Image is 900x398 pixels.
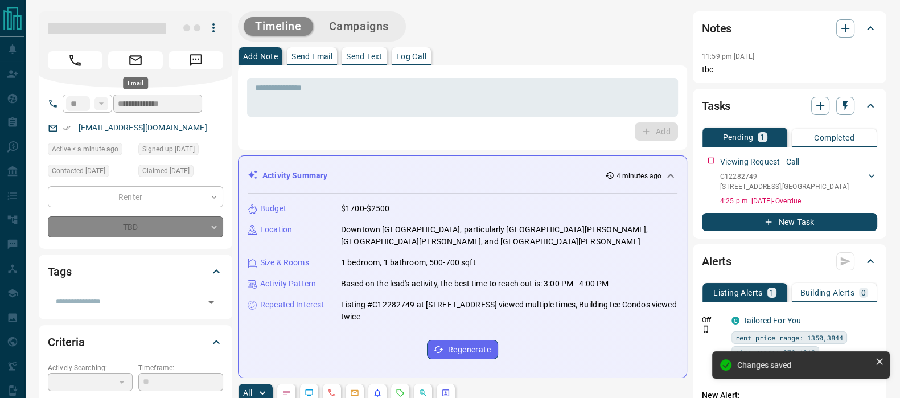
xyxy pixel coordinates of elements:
[52,165,105,177] span: Contacted [DATE]
[79,123,207,132] a: [EMAIL_ADDRESS][DOMAIN_NAME]
[48,216,223,237] div: TBD
[702,92,877,120] div: Tasks
[720,169,877,194] div: C12282749[STREET_ADDRESS],[GEOGRAPHIC_DATA]
[770,289,774,297] p: 1
[260,203,286,215] p: Budget
[743,316,801,325] a: Tailored For You
[814,134,854,142] p: Completed
[418,388,428,397] svg: Opportunities
[735,347,815,358] span: size range: 278,1210
[702,19,731,38] h2: Notes
[702,64,877,76] p: tbc
[341,257,476,269] p: 1 bedroom, 1 bathroom, 500-700 sqft
[341,203,389,215] p: $1700-$2500
[702,252,731,270] h2: Alerts
[427,340,498,359] button: Regenerate
[396,388,405,397] svg: Requests
[138,165,223,180] div: Thu Aug 07 2025
[203,294,219,310] button: Open
[48,333,85,351] h2: Criteria
[142,143,195,155] span: Signed up [DATE]
[720,182,849,192] p: [STREET_ADDRESS] , [GEOGRAPHIC_DATA]
[702,52,754,60] p: 11:59 pm [DATE]
[48,363,133,373] p: Actively Searching:
[48,186,223,207] div: Renter
[260,224,292,236] p: Location
[861,289,866,297] p: 0
[123,77,148,89] div: Email
[52,143,118,155] span: Active < a minute ago
[731,317,739,325] div: condos.ca
[142,165,190,177] span: Claimed [DATE]
[735,332,843,343] span: rent price range: 1350,3844
[800,289,854,297] p: Building Alerts
[108,51,163,69] span: Email
[737,360,870,370] div: Changes saved
[291,52,332,60] p: Send Email
[702,325,710,333] svg: Push Notification Only
[48,51,102,69] span: Call
[48,165,133,180] div: Thu Aug 07 2025
[617,171,661,181] p: 4 minutes ago
[248,165,677,186] div: Activity Summary4 minutes ago
[63,124,71,132] svg: Email Verified
[138,363,223,373] p: Timeframe:
[720,171,849,182] p: C12282749
[48,262,71,281] h2: Tags
[48,143,133,159] div: Sat Sep 13 2025
[243,389,252,397] p: All
[243,52,278,60] p: Add Note
[722,133,753,141] p: Pending
[341,278,609,290] p: Based on the lead's activity, the best time to reach out is: 3:00 PM - 4:00 PM
[702,213,877,231] button: New Task
[282,388,291,397] svg: Notes
[341,299,677,323] p: Listing #C12282749 at [STREET_ADDRESS] viewed multiple times, Building Ice Condos viewed twice
[702,97,730,115] h2: Tasks
[702,315,725,325] p: Off
[260,278,316,290] p: Activity Pattern
[702,248,877,275] div: Alerts
[305,388,314,397] svg: Lead Browsing Activity
[713,289,763,297] p: Listing Alerts
[48,329,223,356] div: Criteria
[244,17,313,36] button: Timeline
[327,388,336,397] svg: Calls
[318,17,400,36] button: Campaigns
[260,257,309,269] p: Size & Rooms
[350,388,359,397] svg: Emails
[720,196,877,206] p: 4:25 p.m. [DATE] - Overdue
[373,388,382,397] svg: Listing Alerts
[396,52,426,60] p: Log Call
[169,51,223,69] span: Message
[138,143,223,159] div: Tue Jun 27 2023
[720,156,799,168] p: Viewing Request - Call
[760,133,765,141] p: 1
[48,258,223,285] div: Tags
[262,170,327,182] p: Activity Summary
[702,15,877,42] div: Notes
[346,52,383,60] p: Send Text
[260,299,324,311] p: Repeated Interest
[341,224,677,248] p: Downtown [GEOGRAPHIC_DATA], particularly [GEOGRAPHIC_DATA][PERSON_NAME], [GEOGRAPHIC_DATA][PERSON...
[441,388,450,397] svg: Agent Actions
